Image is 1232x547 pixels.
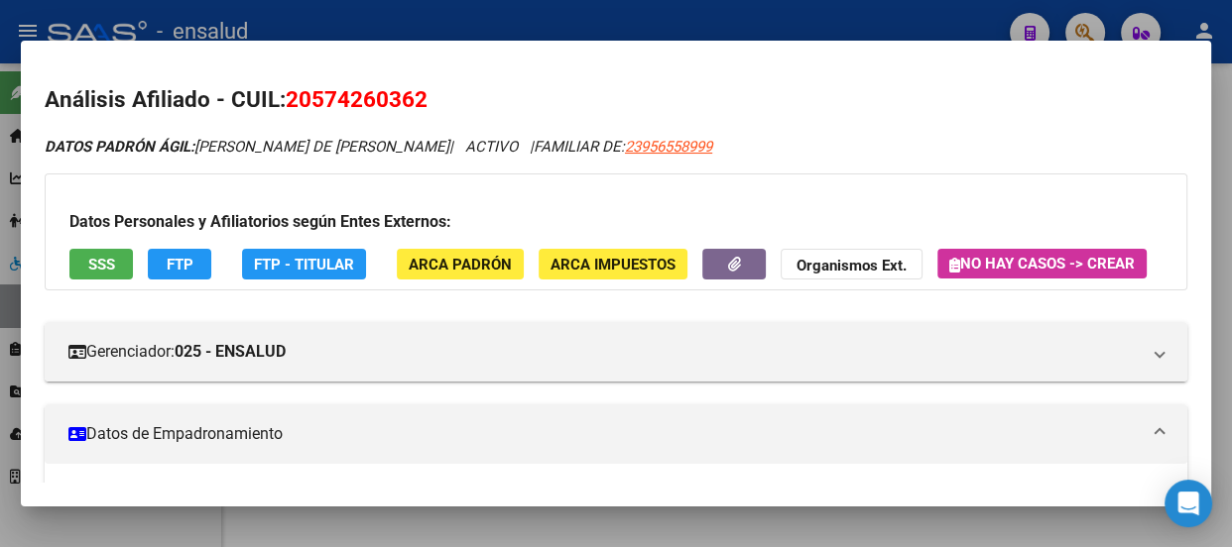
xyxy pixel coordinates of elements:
[937,249,1147,278] button: No hay casos -> Crear
[45,138,712,156] i: | ACTIVO |
[409,256,512,273] span: ARCA Padrón
[45,138,449,156] span: [PERSON_NAME] DE [PERSON_NAME]
[148,249,211,279] button: FTP
[68,422,1140,446] mat-panel-title: Datos de Empadronamiento
[167,256,193,273] span: FTP
[69,249,133,279] button: SSS
[254,256,354,273] span: FTP - Titular
[45,83,1187,117] h2: Análisis Afiliado - CUIL:
[625,138,712,156] span: 23956558999
[781,249,923,279] button: Organismos Ext.
[88,256,115,273] span: SSS
[1165,480,1212,527] div: Open Intercom Messenger
[797,257,907,274] strong: Organismos Ext.
[45,404,1187,464] mat-expansion-panel-header: Datos de Empadronamiento
[397,249,524,279] button: ARCA Padrón
[45,138,194,156] strong: DATOS PADRÓN ÁGIL:
[175,340,286,364] strong: 025 - ENSALUD
[45,322,1187,382] mat-expansion-panel-header: Gerenciador:025 - ENSALUD
[534,138,712,156] span: FAMILIAR DE:
[551,256,676,273] span: ARCA Impuestos
[242,249,366,279] button: FTP - Titular
[539,249,687,279] button: ARCA Impuestos
[949,255,1135,273] span: No hay casos -> Crear
[69,210,1163,234] h3: Datos Personales y Afiliatorios según Entes Externos:
[286,86,428,112] span: 20574260362
[68,340,1140,364] mat-panel-title: Gerenciador:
